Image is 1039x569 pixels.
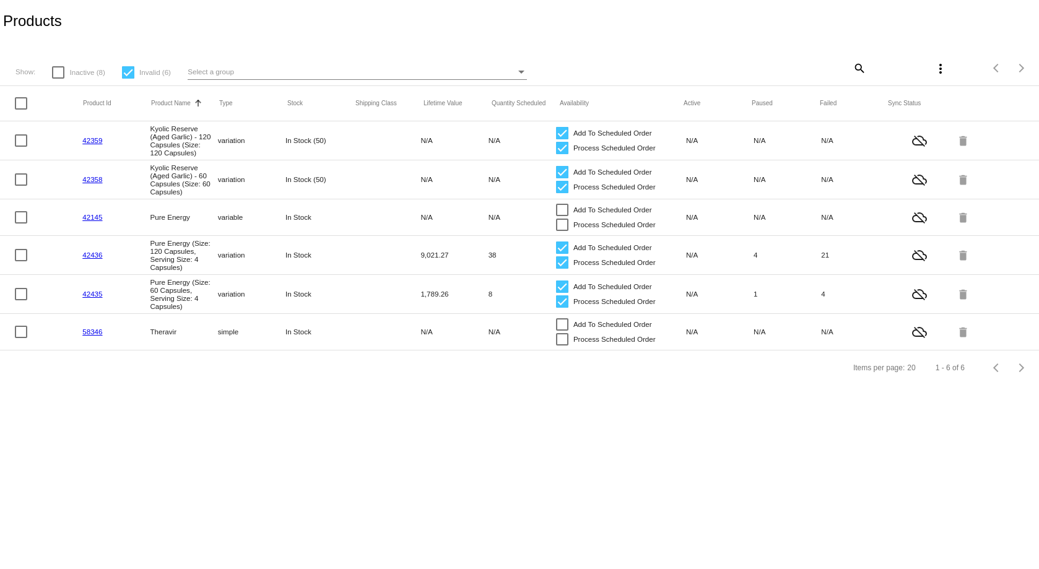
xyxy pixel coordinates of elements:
[489,324,556,339] mat-cell: N/A
[285,172,353,186] mat-cell: In Stock (50)
[489,248,556,262] mat-cell: 38
[355,100,397,107] button: Change sorting for ShippingClass
[420,172,488,186] mat-cell: N/A
[1009,56,1034,80] button: Next page
[82,328,102,336] a: 58346
[492,100,546,107] button: Change sorting for QuantityScheduled
[889,248,950,263] mat-icon: cloud_off
[150,121,217,160] mat-cell: Kyolic Reserve (Aged Garlic) - 120 Capsules (Size: 120 Capsules)
[188,67,234,76] span: Select a group
[821,287,889,301] mat-cell: 4
[15,67,35,76] span: Show:
[560,100,684,106] mat-header-cell: Availability
[686,248,754,262] mat-cell: N/A
[188,64,527,80] mat-select: Select a group
[285,324,353,339] mat-cell: In Stock
[889,287,950,302] mat-icon: cloud_off
[573,202,652,217] span: Add To Scheduled Order
[936,363,965,372] div: 1 - 6 of 6
[573,317,652,332] span: Add To Scheduled Order
[957,207,972,227] mat-icon: delete
[957,131,972,150] mat-icon: delete
[821,248,889,262] mat-cell: 21
[889,133,950,148] mat-icon: cloud_off
[754,324,821,339] mat-cell: N/A
[219,100,233,107] button: Change sorting for ProductType
[69,65,105,80] span: Inactive (8)
[754,287,821,301] mat-cell: 1
[985,355,1009,380] button: Previous page
[573,217,656,232] span: Process Scheduled Order
[573,255,656,270] span: Process Scheduled Order
[820,100,837,107] button: Change sorting for TotalQuantityFailed
[150,160,217,199] mat-cell: Kyolic Reserve (Aged Garlic) - 60 Capsules (Size: 60 Capsules)
[821,133,889,147] mat-cell: N/A
[821,172,889,186] mat-cell: N/A
[150,324,217,339] mat-cell: Theravir
[957,170,972,189] mat-icon: delete
[851,58,866,77] mat-icon: search
[420,133,488,147] mat-cell: N/A
[150,236,217,274] mat-cell: Pure Energy (Size: 120 Capsules, Serving Size: 4 Capsules)
[285,287,353,301] mat-cell: In Stock
[821,324,889,339] mat-cell: N/A
[573,180,656,194] span: Process Scheduled Order
[907,363,915,372] div: 20
[285,133,353,147] mat-cell: In Stock (50)
[985,56,1009,80] button: Previous page
[82,213,102,221] a: 42145
[684,100,700,107] button: Change sorting for TotalQuantityScheduledActive
[83,100,111,107] button: Change sorting for ExternalId
[218,133,285,147] mat-cell: variation
[957,284,972,303] mat-icon: delete
[420,287,488,301] mat-cell: 1,789.26
[686,133,754,147] mat-cell: N/A
[218,210,285,224] mat-cell: variable
[1009,355,1034,380] button: Next page
[82,175,102,183] a: 42358
[489,133,556,147] mat-cell: N/A
[573,294,656,309] span: Process Scheduled Order
[150,210,217,224] mat-cell: Pure Energy
[853,363,905,372] div: Items per page:
[573,279,652,294] span: Add To Scheduled Order
[686,172,754,186] mat-cell: N/A
[424,100,463,107] button: Change sorting for LifetimeValue
[821,210,889,224] mat-cell: N/A
[420,324,488,339] mat-cell: N/A
[686,324,754,339] mat-cell: N/A
[573,141,656,155] span: Process Scheduled Order
[573,332,656,347] span: Process Scheduled Order
[573,240,652,255] span: Add To Scheduled Order
[889,210,950,225] mat-icon: cloud_off
[686,210,754,224] mat-cell: N/A
[82,290,102,298] a: 42435
[218,287,285,301] mat-cell: variation
[420,248,488,262] mat-cell: 9,021.27
[888,100,921,107] button: Change sorting for ValidationErrorCode
[889,172,950,187] mat-icon: cloud_off
[754,248,821,262] mat-cell: 4
[754,172,821,186] mat-cell: N/A
[933,61,948,76] mat-icon: more_vert
[218,248,285,262] mat-cell: variation
[82,136,102,144] a: 42359
[218,172,285,186] mat-cell: variation
[150,275,217,313] mat-cell: Pure Energy (Size: 60 Capsules, Serving Size: 4 Capsules)
[218,324,285,339] mat-cell: simple
[573,165,652,180] span: Add To Scheduled Order
[82,251,102,259] a: 42436
[287,100,303,107] button: Change sorting for StockLevel
[752,100,773,107] button: Change sorting for TotalQuantityScheduledPaused
[420,210,488,224] mat-cell: N/A
[285,210,353,224] mat-cell: In Stock
[489,210,556,224] mat-cell: N/A
[3,12,62,30] h2: Products
[285,248,353,262] mat-cell: In Stock
[139,65,171,80] span: Invalid (6)
[151,100,191,107] button: Change sorting for ProductName
[573,126,652,141] span: Add To Scheduled Order
[489,287,556,301] mat-cell: 8
[489,172,556,186] mat-cell: N/A
[754,210,821,224] mat-cell: N/A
